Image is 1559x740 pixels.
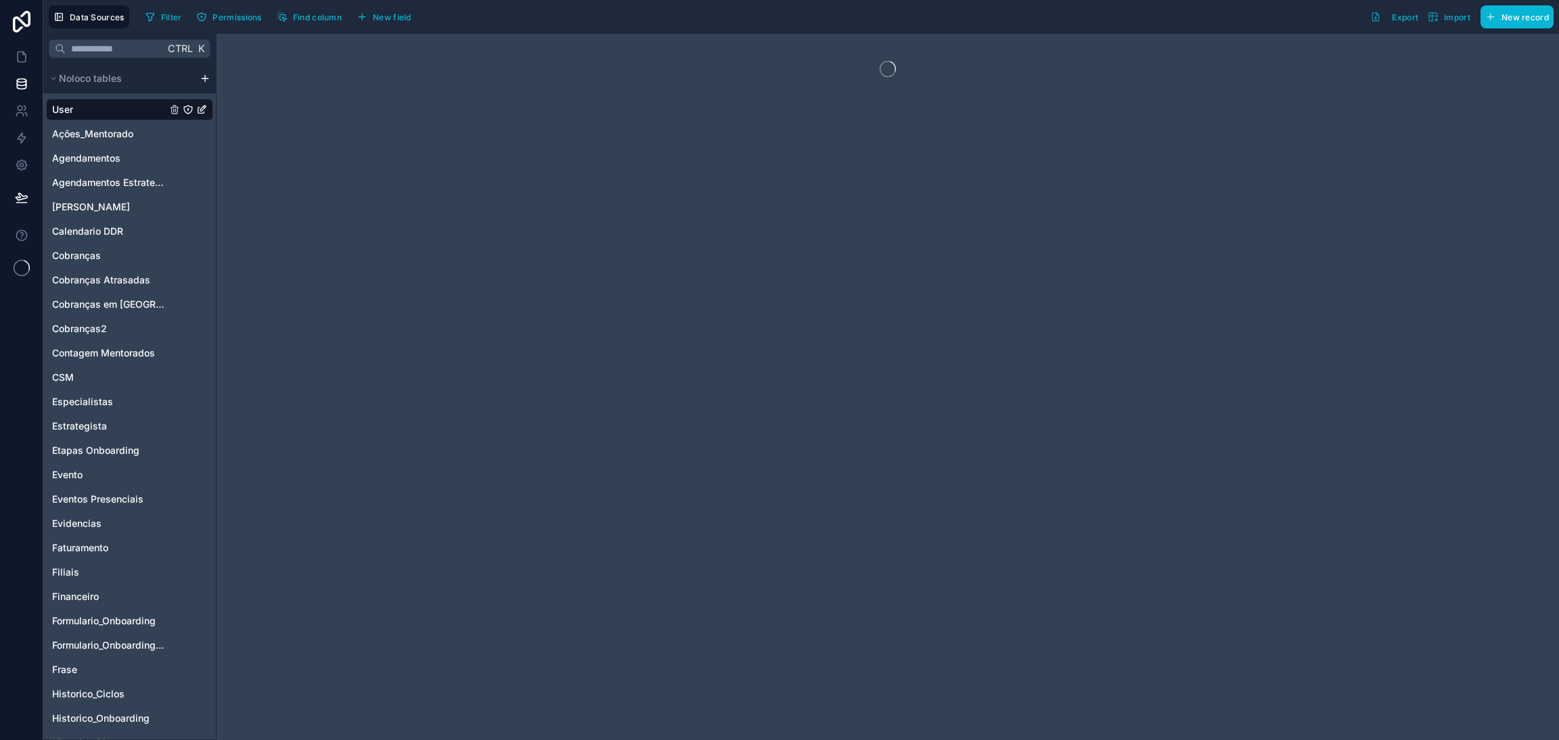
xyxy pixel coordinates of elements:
[166,40,194,57] span: Ctrl
[191,7,271,27] a: Permissions
[196,44,206,53] span: K
[1444,12,1470,22] span: Import
[373,12,411,22] span: New field
[1423,5,1475,28] button: Import
[272,7,346,27] button: Find column
[293,12,342,22] span: Find column
[161,12,182,22] span: Filter
[140,7,187,27] button: Filter
[1365,5,1423,28] button: Export
[1501,12,1549,22] span: New record
[1392,12,1418,22] span: Export
[191,7,266,27] button: Permissions
[352,7,416,27] button: New field
[49,5,129,28] button: Data Sources
[1475,5,1554,28] a: New record
[1481,5,1554,28] button: New record
[70,12,125,22] span: Data Sources
[212,12,261,22] span: Permissions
